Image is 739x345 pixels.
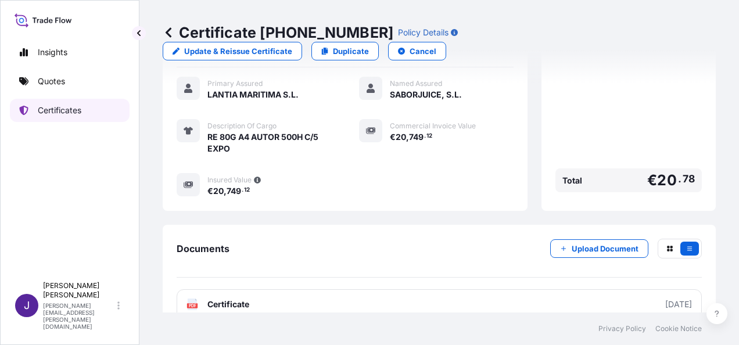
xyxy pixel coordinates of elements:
[410,45,436,57] p: Cancel
[224,187,227,195] span: ,
[598,324,646,333] a: Privacy Policy
[38,76,65,87] p: Quotes
[10,99,130,122] a: Certificates
[38,46,67,58] p: Insights
[665,299,692,310] div: [DATE]
[207,89,299,100] span: LANTIA MARITIMA S.L.
[207,79,263,88] span: Primary Assured
[562,175,582,186] span: Total
[207,131,331,154] span: RE 80G A4 AUTOR 500H C/5 EXPO
[572,243,638,254] p: Upload Document
[24,300,30,311] span: J
[43,281,115,300] p: [PERSON_NAME] [PERSON_NAME]
[550,239,648,258] button: Upload Document
[426,134,432,138] span: 12
[311,42,379,60] a: Duplicate
[409,133,424,141] span: 749
[396,133,406,141] span: 20
[683,175,695,182] span: 78
[390,89,462,100] span: SABORJUICE, S.L.
[43,302,115,330] p: [PERSON_NAME][EMAIL_ADDRESS][PERSON_NAME][DOMAIN_NAME]
[207,299,249,310] span: Certificate
[207,121,277,131] span: Description Of Cargo
[333,45,369,57] p: Duplicate
[189,304,196,308] text: PDF
[38,105,81,116] p: Certificates
[424,134,426,138] span: .
[227,187,241,195] span: 749
[207,187,213,195] span: €
[207,175,252,185] span: Insured Value
[163,23,393,42] p: Certificate [PHONE_NUMBER]
[657,173,676,188] span: 20
[163,42,302,60] a: Update & Reissue Certificate
[406,133,409,141] span: ,
[678,175,681,182] span: .
[244,188,250,192] span: 12
[242,188,243,192] span: .
[177,289,702,319] a: PDFCertificate[DATE]
[184,45,292,57] p: Update & Reissue Certificate
[647,173,657,188] span: €
[390,79,442,88] span: Named Assured
[655,324,702,333] a: Cookie Notice
[398,27,449,38] p: Policy Details
[10,41,130,64] a: Insights
[177,243,229,254] span: Documents
[390,121,476,131] span: Commercial Invoice Value
[388,42,446,60] button: Cancel
[213,187,224,195] span: 20
[390,133,396,141] span: €
[10,70,130,93] a: Quotes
